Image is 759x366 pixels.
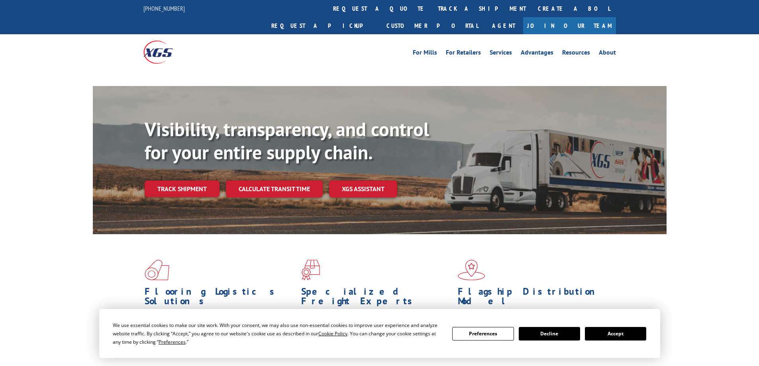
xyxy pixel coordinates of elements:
[490,49,512,58] a: Services
[145,287,295,310] h1: Flooring Logistics Solutions
[380,17,484,34] a: Customer Portal
[145,180,220,197] a: Track shipment
[484,17,523,34] a: Agent
[519,327,580,341] button: Decline
[521,49,553,58] a: Advantages
[452,327,514,341] button: Preferences
[318,330,347,337] span: Cookie Policy
[265,17,380,34] a: Request a pickup
[99,309,660,358] div: Cookie Consent Prompt
[523,17,616,34] a: Join Our Team
[301,287,452,310] h1: Specialized Freight Experts
[413,49,437,58] a: For Mills
[458,287,608,310] h1: Flagship Distribution Model
[143,4,185,12] a: [PHONE_NUMBER]
[145,117,429,164] b: Visibility, transparency, and control for your entire supply chain.
[301,260,320,280] img: xgs-icon-focused-on-flooring-red
[145,260,169,280] img: xgs-icon-total-supply-chain-intelligence-red
[458,260,485,280] img: xgs-icon-flagship-distribution-model-red
[159,339,186,345] span: Preferences
[599,49,616,58] a: About
[562,49,590,58] a: Resources
[585,327,646,341] button: Accept
[226,180,323,198] a: Calculate transit time
[113,321,443,346] div: We use essential cookies to make our site work. With your consent, we may also use non-essential ...
[329,180,397,198] a: XGS ASSISTANT
[446,49,481,58] a: For Retailers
